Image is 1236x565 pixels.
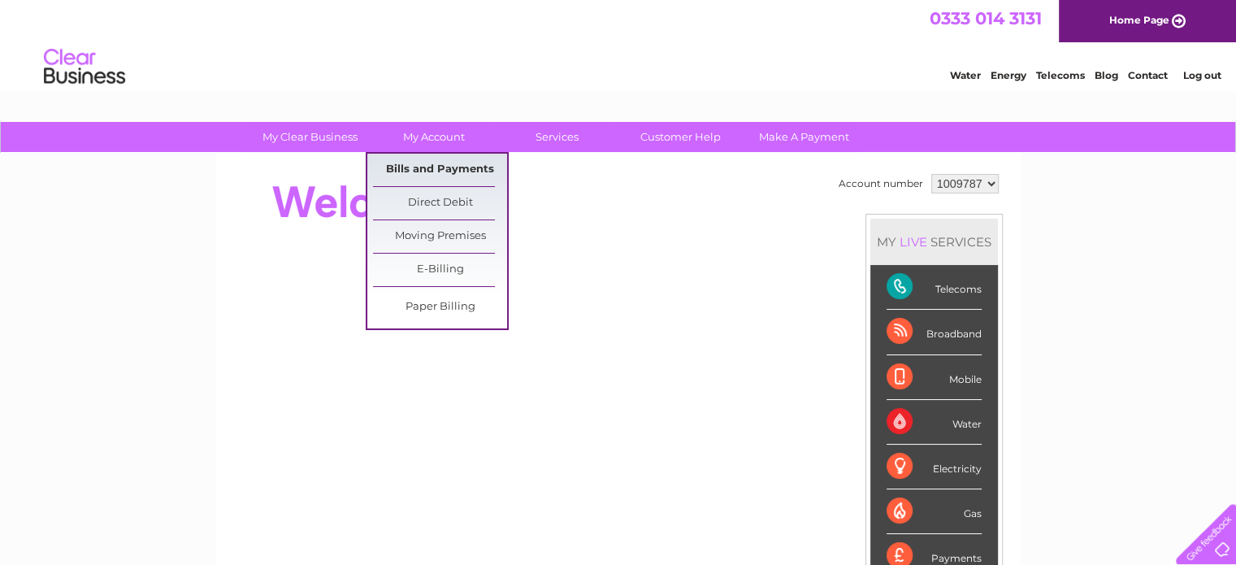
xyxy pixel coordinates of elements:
div: LIVE [896,234,930,250]
div: Telecoms [887,265,982,310]
a: Energy [991,69,1026,81]
div: Clear Business is a trading name of Verastar Limited (registered in [GEOGRAPHIC_DATA] No. 3667643... [235,9,1003,79]
div: Electricity [887,445,982,489]
a: Bills and Payments [373,154,507,186]
a: Log out [1182,69,1221,81]
a: Direct Debit [373,187,507,219]
a: Contact [1128,69,1168,81]
a: 0333 014 3131 [930,8,1042,28]
a: Services [490,122,624,152]
a: My Account [366,122,501,152]
a: My Clear Business [243,122,377,152]
div: Broadband [887,310,982,354]
a: Customer Help [614,122,748,152]
a: Make A Payment [737,122,871,152]
a: Telecoms [1036,69,1085,81]
div: Gas [887,489,982,534]
div: MY SERVICES [870,219,998,265]
a: E-Billing [373,254,507,286]
div: Mobile [887,355,982,400]
a: Blog [1095,69,1118,81]
a: Paper Billing [373,291,507,324]
img: logo.png [43,42,126,92]
div: Water [887,400,982,445]
a: Water [950,69,981,81]
td: Account number [835,170,927,198]
a: Moving Premises [373,220,507,253]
